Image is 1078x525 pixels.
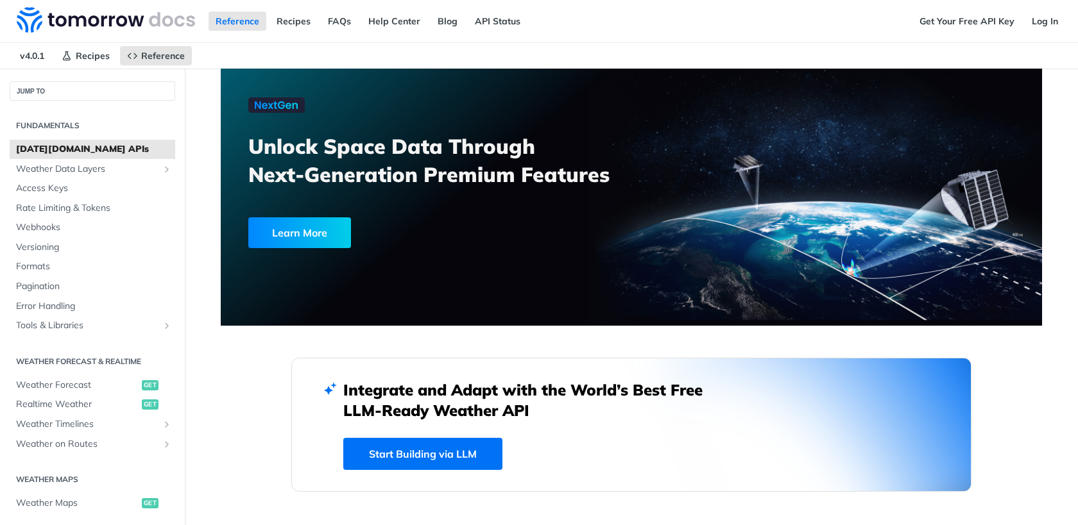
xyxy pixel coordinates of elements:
[10,140,175,159] a: [DATE][DOMAIN_NAME] APIs
[10,316,175,335] a: Tools & LibrariesShow subpages for Tools & Libraries
[16,438,158,451] span: Weather on Routes
[16,497,139,510] span: Weather Maps
[10,435,175,454] a: Weather on RoutesShow subpages for Weather on Routes
[141,50,185,62] span: Reference
[10,277,175,296] a: Pagination
[16,300,172,313] span: Error Handling
[10,376,175,395] a: Weather Forecastget
[468,12,527,31] a: API Status
[10,415,175,434] a: Weather TimelinesShow subpages for Weather Timelines
[16,143,172,156] span: [DATE][DOMAIN_NAME] APIs
[142,399,158,410] span: get
[13,46,51,65] span: v4.0.1
[162,164,172,174] button: Show subpages for Weather Data Layers
[16,280,172,293] span: Pagination
[17,7,195,33] img: Tomorrow.io Weather API Docs
[142,498,158,508] span: get
[162,321,172,331] button: Show subpages for Tools & Libraries
[16,182,172,195] span: Access Keys
[10,179,175,198] a: Access Keys
[10,238,175,257] a: Versioning
[10,81,175,101] button: JUMP TO
[10,297,175,316] a: Error Handling
[10,494,175,513] a: Weather Mapsget
[321,12,358,31] a: FAQs
[431,12,465,31] a: Blog
[16,163,158,176] span: Weather Data Layers
[16,319,158,332] span: Tools & Libraries
[343,379,722,421] h2: Integrate and Adapt with the World’s Best Free LLM-Ready Weather API
[16,260,172,273] span: Formats
[10,356,175,367] h2: Weather Forecast & realtime
[209,12,266,31] a: Reference
[10,257,175,276] a: Formats
[120,46,192,65] a: Reference
[10,395,175,414] a: Realtime Weatherget
[248,217,566,248] a: Learn More
[16,202,172,215] span: Rate Limiting & Tokens
[912,12,1022,31] a: Get Your Free API Key
[142,380,158,390] span: get
[1025,12,1065,31] a: Log In
[10,160,175,179] a: Weather Data LayersShow subpages for Weather Data Layers
[162,419,172,429] button: Show subpages for Weather Timelines
[55,46,117,65] a: Recipes
[248,132,646,188] h3: Unlock Space Data Through Next-Generation Premium Features
[16,398,139,411] span: Realtime Weather
[248,97,305,113] img: NextGen
[269,12,318,31] a: Recipes
[16,379,139,392] span: Weather Forecast
[162,439,172,449] button: Show subpages for Weather on Routes
[10,474,175,485] h2: Weather Maps
[248,217,351,248] div: Learn More
[343,438,502,470] a: Start Building via LLM
[10,120,175,131] h2: Fundamentals
[16,241,172,254] span: Versioning
[361,12,427,31] a: Help Center
[16,221,172,234] span: Webhooks
[16,418,158,431] span: Weather Timelines
[10,218,175,237] a: Webhooks
[10,199,175,218] a: Rate Limiting & Tokens
[76,50,110,62] span: Recipes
